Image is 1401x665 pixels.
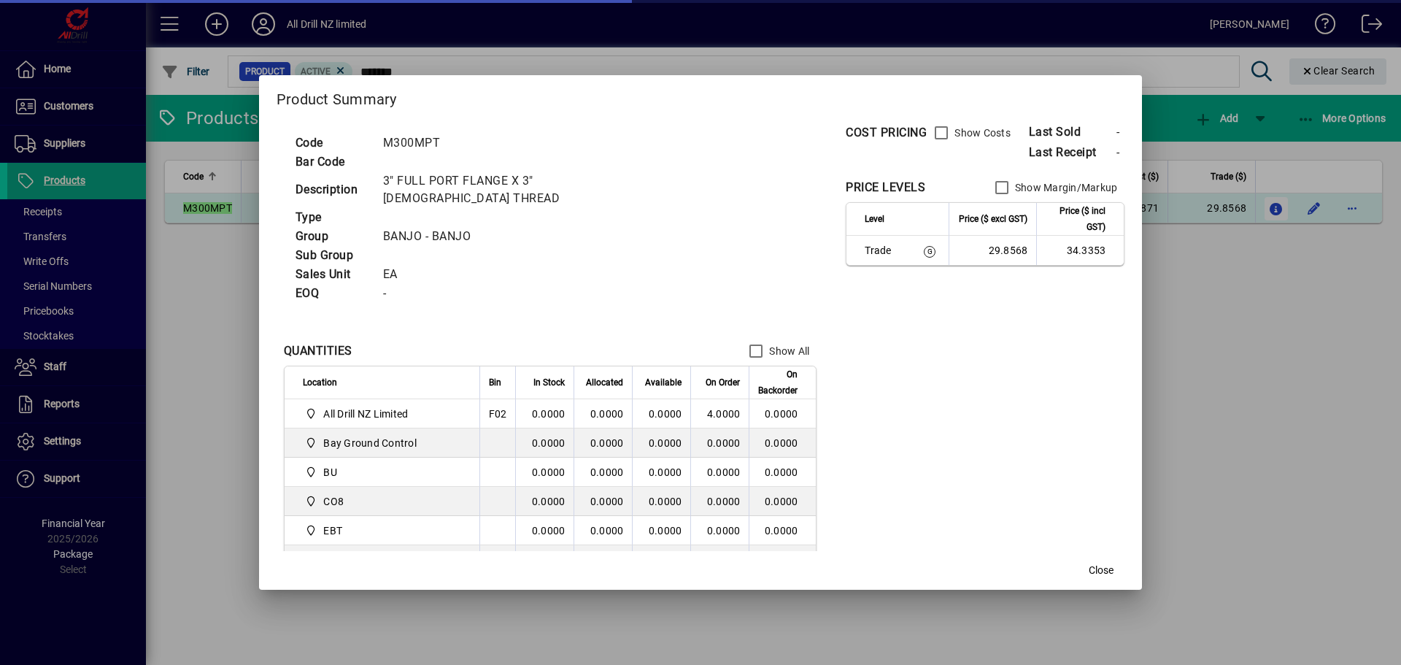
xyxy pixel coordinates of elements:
span: Bin [489,374,501,391]
td: 0.0000 [574,458,632,487]
span: - [1116,125,1120,139]
span: 0.0000 [707,466,741,478]
label: Show Margin/Markup [1012,180,1118,195]
td: 0.0000 [515,399,574,428]
td: 0.0000 [632,399,690,428]
span: Trade [865,243,903,258]
span: 0.0000 [707,496,741,507]
td: 29.8568 [949,236,1036,265]
span: CO8 [303,493,463,510]
td: 3" FULL PORT FLANGE X 3" [DEMOGRAPHIC_DATA] THREAD [376,172,641,208]
td: 0.0000 [574,545,632,574]
td: 0.0000 [749,545,816,574]
span: EBT [303,522,463,539]
span: All Drill NZ Limited [323,407,408,421]
td: 0.0000 [749,458,816,487]
span: All Drill NZ Limited [303,405,463,423]
div: PRICE LEVELS [846,179,925,196]
span: BU [323,465,337,480]
span: Allocated [586,374,623,391]
td: 0.0000 [749,428,816,458]
span: Last Sold [1029,123,1116,141]
span: Close [1089,563,1114,578]
span: Price ($ incl GST) [1046,203,1105,235]
td: EOQ [288,284,376,303]
span: Last Receipt [1029,144,1116,161]
td: 0.0000 [515,458,574,487]
span: In Stock [533,374,565,391]
td: Sub Group [288,246,376,265]
span: Bay Ground Control [303,434,463,452]
td: 0.0000 [749,487,816,516]
label: Show All [766,344,809,358]
td: 0.0000 [749,399,816,428]
td: BANJO - BANJO [376,227,641,246]
td: 34.3353 [1036,236,1124,265]
td: 0.0000 [574,487,632,516]
span: On Order [706,374,740,391]
td: 0.0000 [632,516,690,545]
td: 0.0000 [574,428,632,458]
td: Group [288,227,376,246]
td: 0.0000 [574,399,632,428]
span: 0.0000 [707,437,741,449]
span: Bay Ground Control [323,436,417,450]
td: M300MPT [376,134,641,153]
span: Location [303,374,337,391]
span: On Backorder [758,366,798,399]
div: QUANTITIES [284,342,352,360]
span: 0.0000 [707,525,741,537]
td: 0.0000 [749,516,816,545]
td: 0.0000 [632,487,690,516]
td: 0.0000 [632,428,690,458]
td: Sales Unit [288,265,376,284]
td: - [376,284,641,303]
td: 0.0000 [515,545,574,574]
div: COST PRICING [846,124,927,142]
td: Code [288,134,376,153]
span: Price ($ excl GST) [959,211,1027,227]
td: Type [288,208,376,227]
span: CO8 [323,494,344,509]
button: Close [1078,558,1124,584]
h2: Product Summary [259,75,1143,118]
span: Level [865,211,884,227]
td: Bar Code [288,153,376,172]
td: 0.0000 [515,487,574,516]
td: 0.0000 [515,516,574,545]
td: 0.0000 [632,458,690,487]
span: 4.0000 [707,408,741,420]
td: F02 [479,399,516,428]
span: BU [303,464,463,481]
span: - [1116,145,1120,159]
td: 0.0000 [574,516,632,545]
td: 0.0000 [632,545,690,574]
td: EA [376,265,641,284]
span: EBT [323,523,342,538]
td: Description [288,172,376,208]
span: Available [645,374,682,391]
label: Show Costs [952,126,1011,140]
td: 0.0000 [515,428,574,458]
